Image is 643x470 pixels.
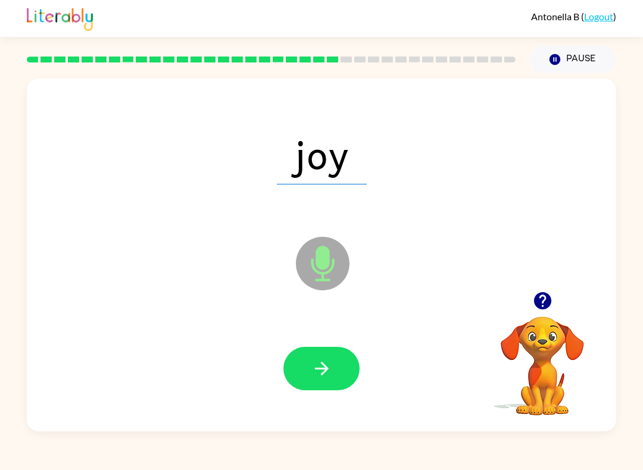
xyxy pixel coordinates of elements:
span: Antonella B [531,11,581,22]
a: Logout [584,11,613,22]
span: joy [277,123,367,184]
div: ( ) [531,11,616,22]
button: Pause [530,46,616,73]
video: Your browser must support playing .mp4 files to use Literably. Please try using another browser. [483,298,602,417]
img: Literably [27,5,93,31]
